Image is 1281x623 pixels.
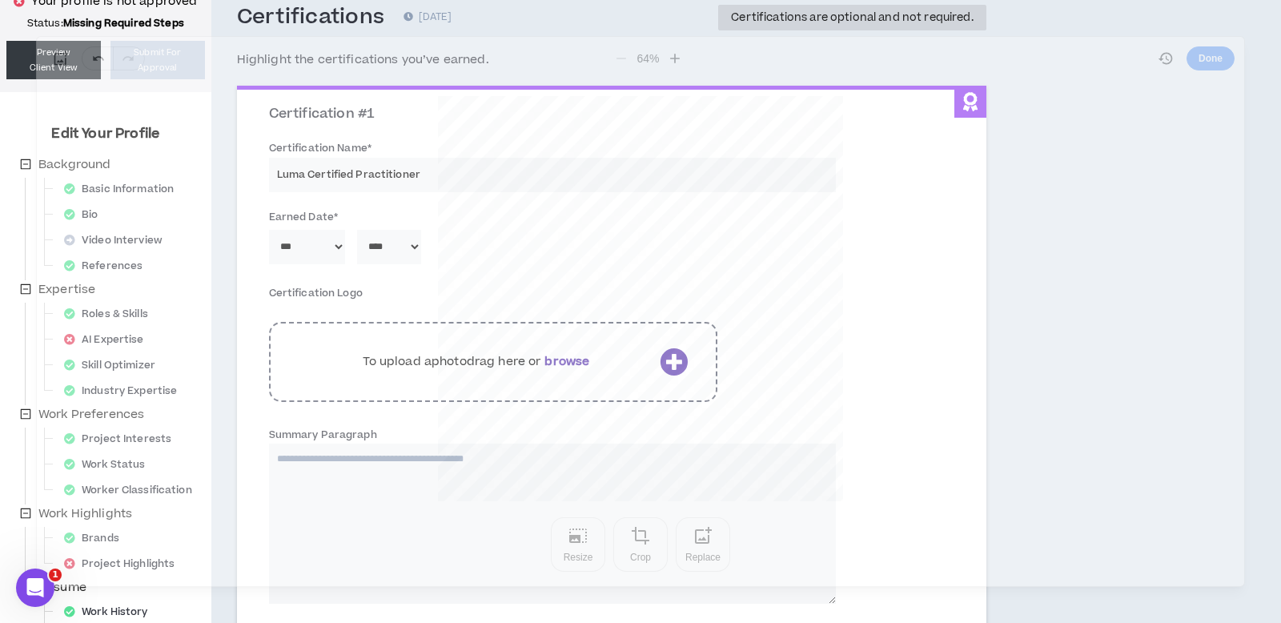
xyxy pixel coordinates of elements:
div: 64 % [636,50,661,66]
button: Resize [551,517,605,572]
div: Crop [630,551,651,564]
div: Resize [564,551,593,564]
button: Done [1187,46,1235,70]
div: Replace [685,551,721,564]
button: Replace [676,517,730,572]
span: 1 [49,569,62,581]
iframe: Intercom live chat [16,569,54,607]
button: Crop [613,517,668,572]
